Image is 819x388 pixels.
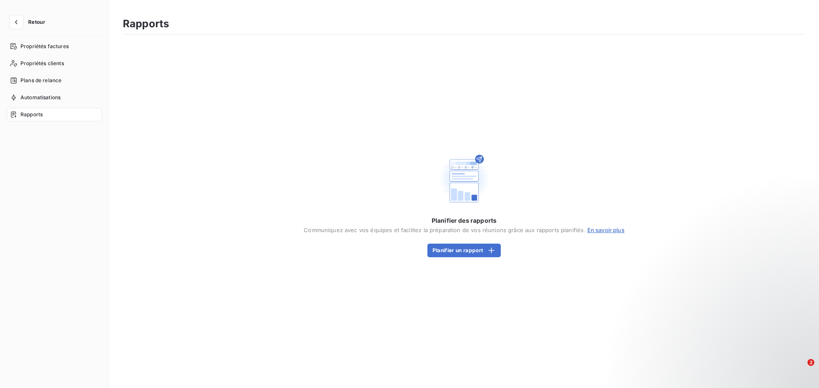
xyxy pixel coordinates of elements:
[28,20,45,25] span: Retour
[123,16,169,32] h3: Rapports
[427,244,501,257] button: Planifier un rapport
[20,77,61,84] span: Plans de relance
[20,111,43,118] span: Rapports
[7,57,102,70] a: Propriétés clients
[437,152,491,207] img: Empty state
[7,15,52,29] button: Retour
[20,60,64,67] span: Propriétés clients
[7,108,102,121] a: Rapports
[7,74,102,87] a: Plans de relance
[7,91,102,104] a: Automatisations
[790,359,810,379] iframe: Intercom live chat
[20,43,69,50] span: Propriétés factures
[432,216,497,225] span: Planifier des rapports
[7,40,102,53] a: Propriétés factures
[807,359,814,366] span: 2
[648,305,819,365] iframe: Intercom notifications message
[20,94,61,101] span: Automatisations
[304,227,624,233] span: Communiquez avec vos équipes et facilitez la préparation de vos réunions grâce aux rapports plani...
[587,227,624,233] a: En savoir plus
